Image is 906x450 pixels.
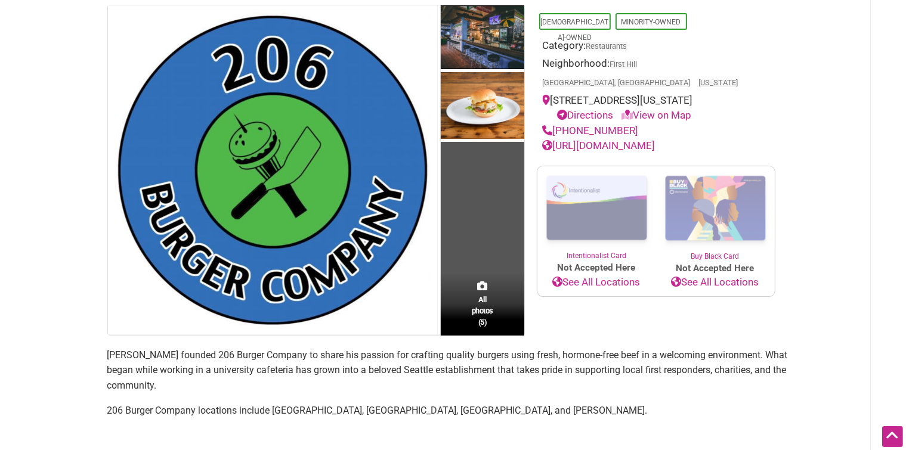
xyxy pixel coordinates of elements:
[543,79,691,87] span: [GEOGRAPHIC_DATA], [GEOGRAPHIC_DATA]
[610,61,638,69] span: First Hill
[656,275,775,290] a: See All Locations
[543,125,639,136] a: [PHONE_NUMBER]
[699,79,738,87] span: [US_STATE]
[543,56,769,93] div: Neighborhood:
[107,403,799,418] p: 206 Burger Company locations include [GEOGRAPHIC_DATA], [GEOGRAPHIC_DATA], [GEOGRAPHIC_DATA], and...
[537,166,656,261] a: Intentionalist Card
[543,139,655,151] a: [URL][DOMAIN_NAME]
[543,93,769,123] div: [STREET_ADDRESS][US_STATE]
[622,109,692,121] a: View on Map
[656,262,775,275] span: Not Accepted Here
[621,18,681,26] a: Minority-Owned
[541,18,609,42] a: [DEMOGRAPHIC_DATA]-Owned
[656,166,775,262] a: Buy Black Card
[537,275,656,290] a: See All Locations
[472,294,493,328] span: All photos (5)
[558,109,614,121] a: Directions
[656,166,775,251] img: Buy Black Card
[537,166,656,250] img: Intentionalist Card
[586,42,627,51] a: Restaurants
[882,426,903,447] div: Scroll Back to Top
[107,347,799,393] p: [PERSON_NAME] founded 206 Burger Company to share his passion for crafting quality burgers using ...
[537,261,656,275] span: Not Accepted Here
[543,38,769,57] div: Category:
